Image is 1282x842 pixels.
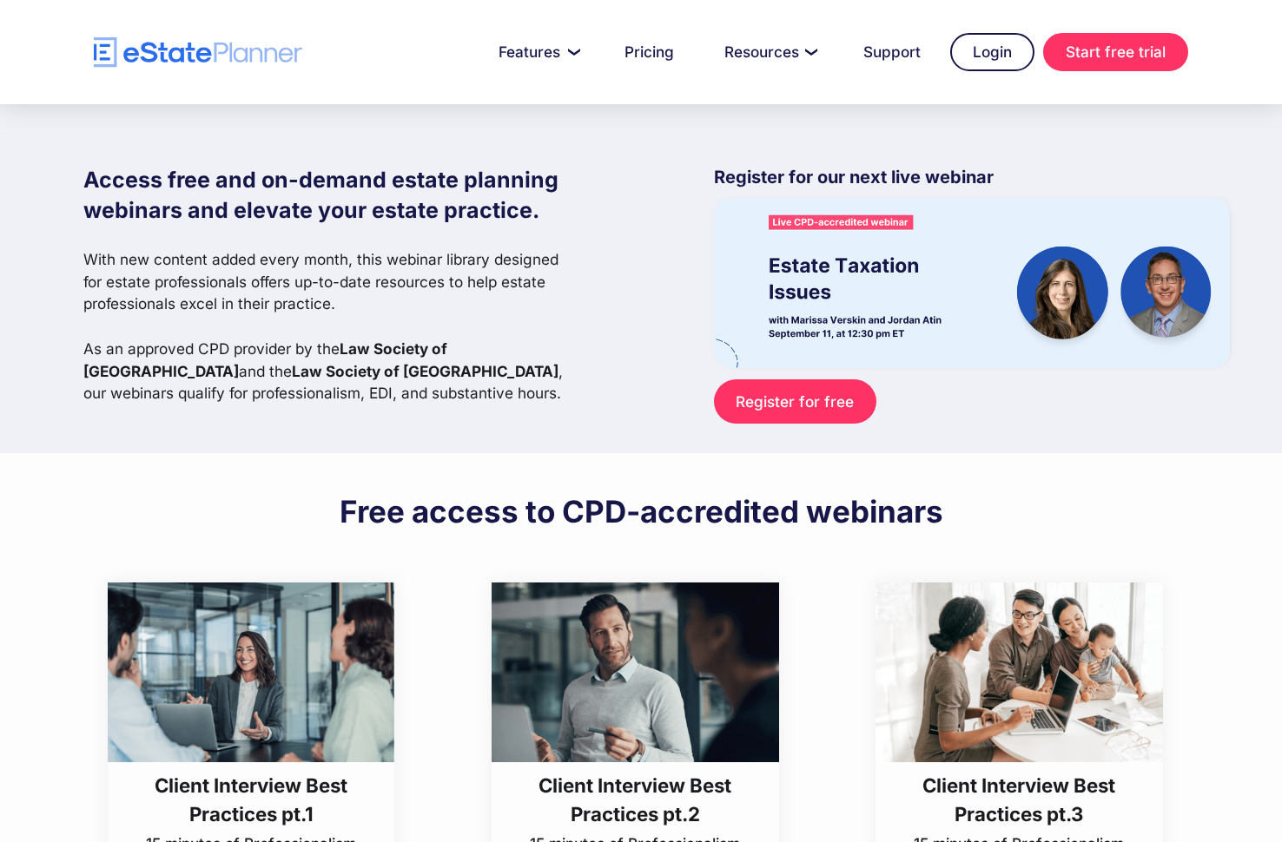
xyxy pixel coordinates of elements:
a: Pricing [604,35,695,69]
h3: Client Interview Best Practices pt.1 [131,771,371,829]
a: Resources [704,35,834,69]
a: Features [478,35,595,69]
strong: Law Society of [GEOGRAPHIC_DATA] [83,339,447,380]
p: Register for our next live webinar [714,165,1230,198]
h3: Client Interview Best Practices pt.2 [515,771,755,829]
a: home [94,37,302,68]
a: Start free trial [1043,33,1188,71]
strong: Law Society of [GEOGRAPHIC_DATA] [292,362,558,380]
a: Support [843,35,942,69]
h2: Free access to CPD-accredited webinars [340,492,943,530]
h1: Access free and on-demand estate planning webinars and elevate your estate practice. [83,165,577,226]
p: With new content added every month, this webinar library designed for estate professionals offers... [83,248,577,405]
a: Register for free [714,379,876,424]
a: Login [950,33,1034,71]
img: eState Academy webinar [714,198,1230,367]
h3: Client Interview Best Practices pt.3 [900,771,1140,829]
